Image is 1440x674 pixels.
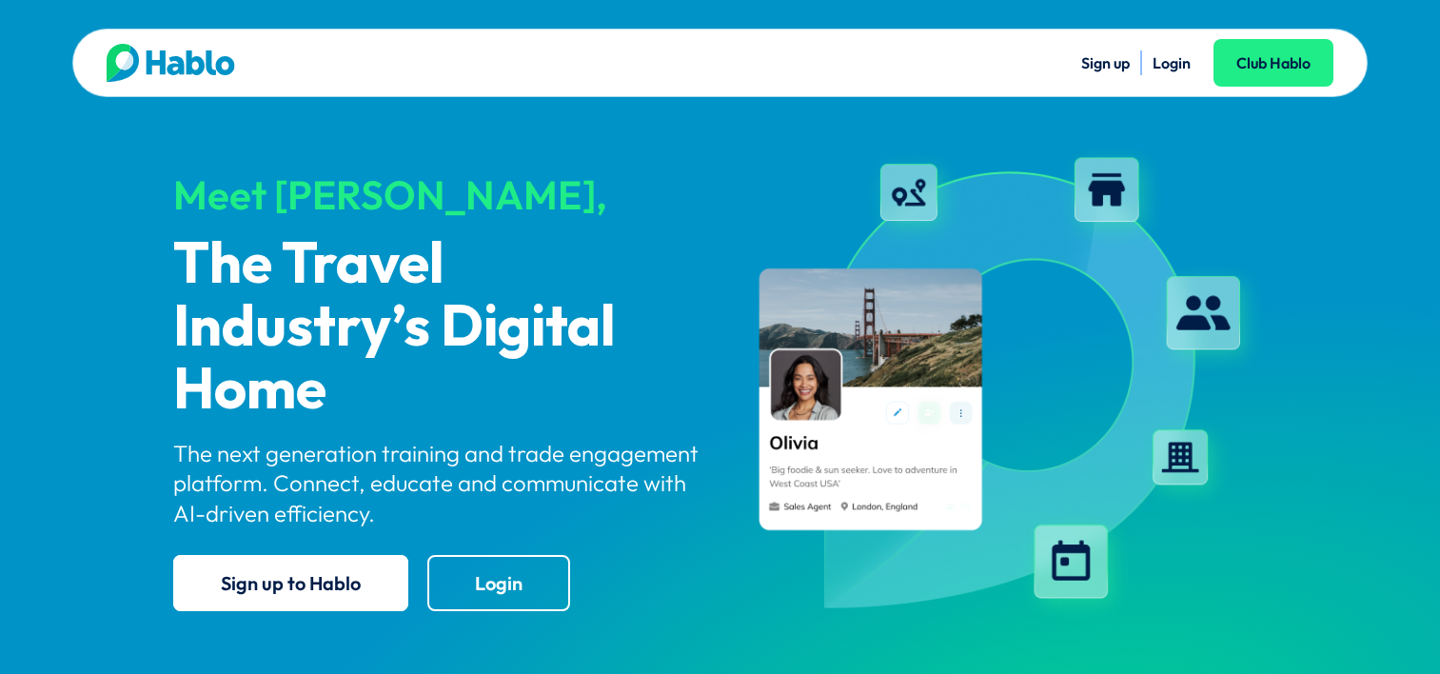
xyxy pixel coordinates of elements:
[107,44,235,82] img: Hablo logo main 2
[1081,53,1130,72] a: Sign up
[1153,53,1191,72] a: Login
[737,142,1268,627] img: hablo-profile-image
[173,234,704,423] p: The Travel Industry’s Digital Home
[173,555,408,611] a: Sign up to Hablo
[173,439,704,528] p: The next generation training and trade engagement platform. Connect, educate and communicate with...
[1213,39,1333,87] a: Club Hablo
[427,555,570,611] a: Login
[173,173,704,217] div: Meet [PERSON_NAME],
